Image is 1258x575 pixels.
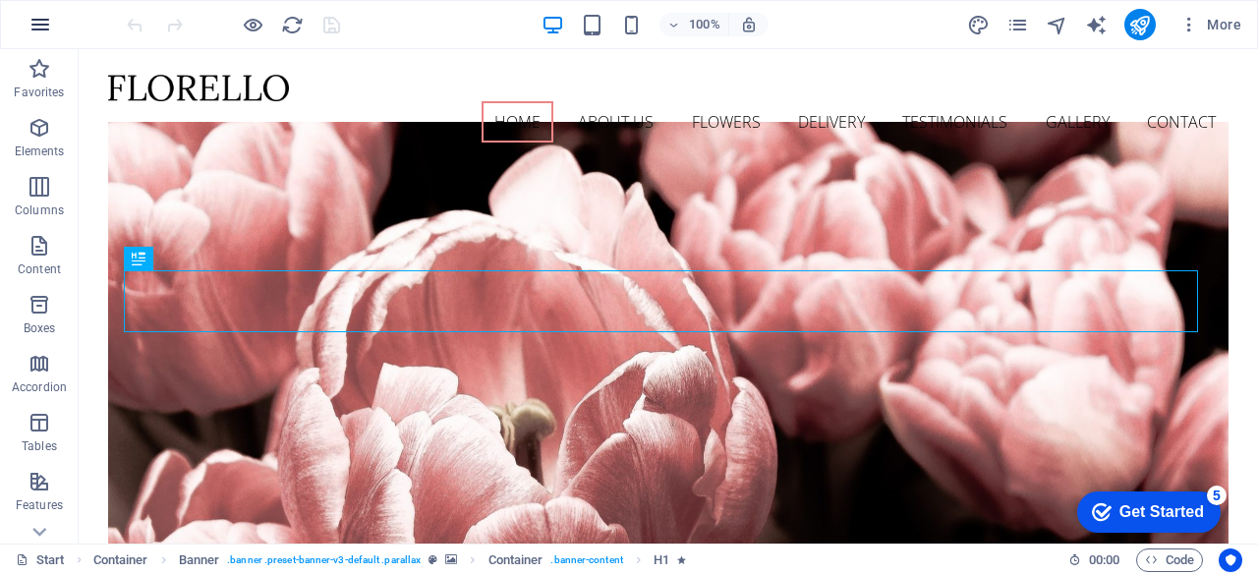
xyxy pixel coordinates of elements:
[429,554,437,565] i: This element is a customizable preset
[1006,13,1030,36] button: pages
[281,14,304,36] i: Reload page
[1089,548,1119,572] span: 00 00
[1085,14,1108,36] i: AI Writer
[1068,548,1120,572] h6: Session time
[659,13,729,36] button: 100%
[1136,548,1203,572] button: Code
[1006,14,1029,36] i: Pages (Ctrl+Alt+S)
[12,379,67,395] p: Accordion
[24,320,56,336] p: Boxes
[445,554,457,565] i: This element contains a background
[93,548,148,572] span: Click to select. Double-click to edit
[1085,13,1109,36] button: text_generator
[16,497,63,513] p: Features
[22,438,57,454] p: Tables
[1145,548,1194,572] span: Code
[654,548,669,572] span: Click to select. Double-click to edit
[1124,9,1156,40] button: publish
[179,548,220,572] span: Click to select. Double-click to edit
[1128,14,1151,36] i: Publish
[16,548,65,572] a: Click to cancel selection. Double-click to open Pages
[93,548,687,572] nav: breadcrumb
[58,22,143,39] div: Get Started
[967,13,991,36] button: design
[1103,552,1106,567] span: :
[1046,14,1068,36] i: Navigator
[1179,15,1241,34] span: More
[677,554,686,565] i: Element contains an animation
[740,16,758,33] i: On resize automatically adjust zoom level to fit chosen device.
[1046,13,1069,36] button: navigator
[16,10,159,51] div: Get Started 5 items remaining, 0% complete
[145,4,165,24] div: 5
[280,13,304,36] button: reload
[550,548,622,572] span: . banner-content
[967,14,990,36] i: Design (Ctrl+Alt+Y)
[14,85,64,100] p: Favorites
[15,144,65,159] p: Elements
[689,13,720,36] h6: 100%
[18,261,61,277] p: Content
[241,13,264,36] button: Click here to leave preview mode and continue editing
[1219,548,1242,572] button: Usercentrics
[488,548,543,572] span: Click to select. Double-click to edit
[227,548,421,572] span: . banner .preset-banner-v3-default .parallax
[15,202,64,218] p: Columns
[1172,9,1249,40] button: More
